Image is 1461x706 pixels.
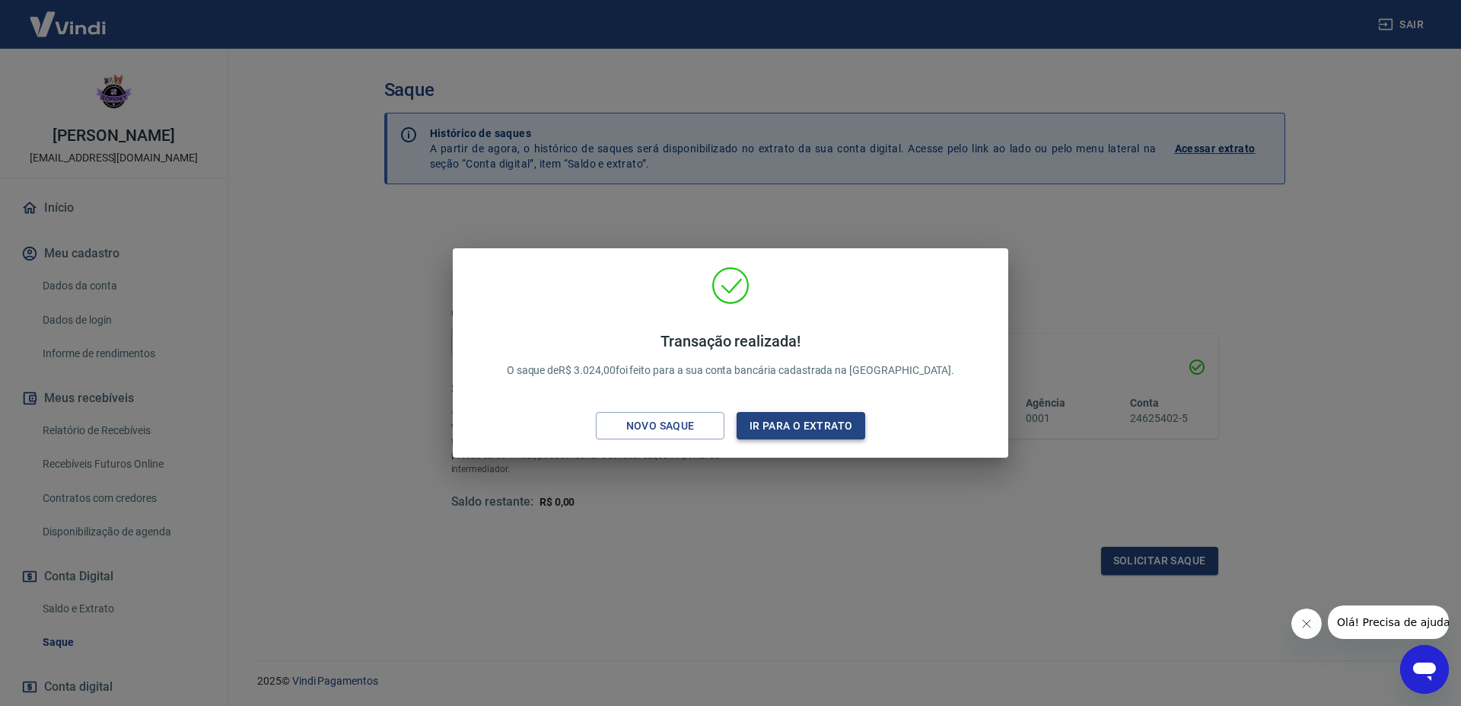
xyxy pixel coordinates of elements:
[9,11,128,23] span: Olá! Precisa de ajuda?
[1328,605,1449,639] iframe: Mensagem da empresa
[507,332,955,379] p: O saque de R$ 3.024,00 foi feito para a sua conta bancária cadastrada na [GEOGRAPHIC_DATA].
[608,417,713,436] div: Novo saque
[596,412,724,440] button: Novo saque
[1291,609,1322,639] iframe: Fechar mensagem
[507,332,955,350] h4: Transação realizada!
[1400,645,1449,694] iframe: Botão para abrir a janela de mensagens
[737,412,865,440] button: Ir para o extrato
